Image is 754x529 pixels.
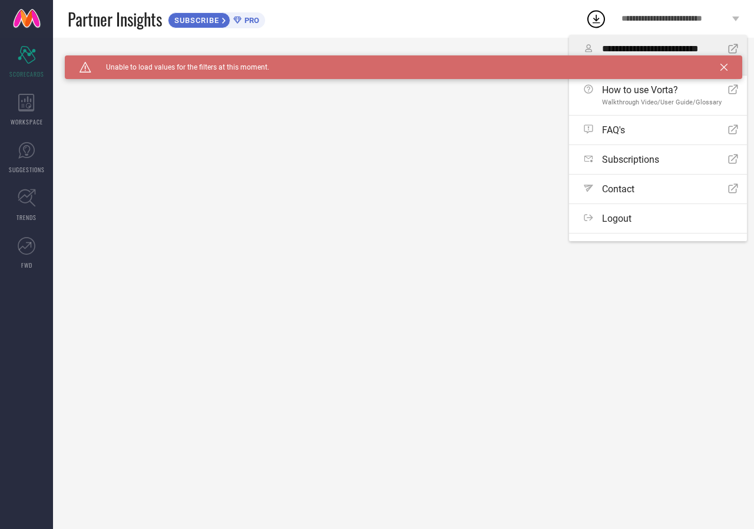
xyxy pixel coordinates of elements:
[91,63,269,71] span: Unable to load values for the filters at this moment.
[602,154,659,165] span: Subscriptions
[11,117,43,126] span: WORKSPACE
[9,70,44,78] span: SCORECARDS
[242,16,259,25] span: PRO
[168,16,222,25] span: SUBSCRIBE
[569,175,747,203] a: Contact
[586,8,607,29] div: Open download list
[602,98,722,106] span: Walkthrough Video/User Guide/Glossary
[569,116,747,144] a: FAQ's
[65,55,742,65] div: Unable to load filters at this moment. Please try later.
[9,165,45,174] span: SUGGESTIONS
[16,213,37,222] span: TRENDS
[602,183,634,195] span: Contact
[168,9,265,28] a: SUBSCRIBEPRO
[569,75,747,115] a: How to use Vorta?Walkthrough Video/User Guide/Glossary
[21,261,32,270] span: FWD
[68,7,162,31] span: Partner Insights
[602,84,722,96] span: How to use Vorta?
[602,124,625,136] span: FAQ's
[602,213,631,224] span: Logout
[569,145,747,174] a: Subscriptions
